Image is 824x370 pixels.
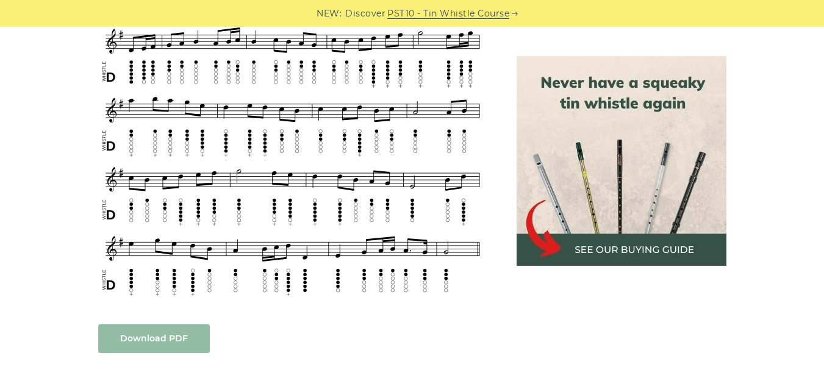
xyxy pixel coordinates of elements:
span: Discover [345,7,385,21]
img: tin whistle buying guide [517,56,726,266]
a: PST10 - Tin Whistle Course [387,7,509,21]
span: NEW: [317,7,342,21]
a: Download PDF [98,324,210,353]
